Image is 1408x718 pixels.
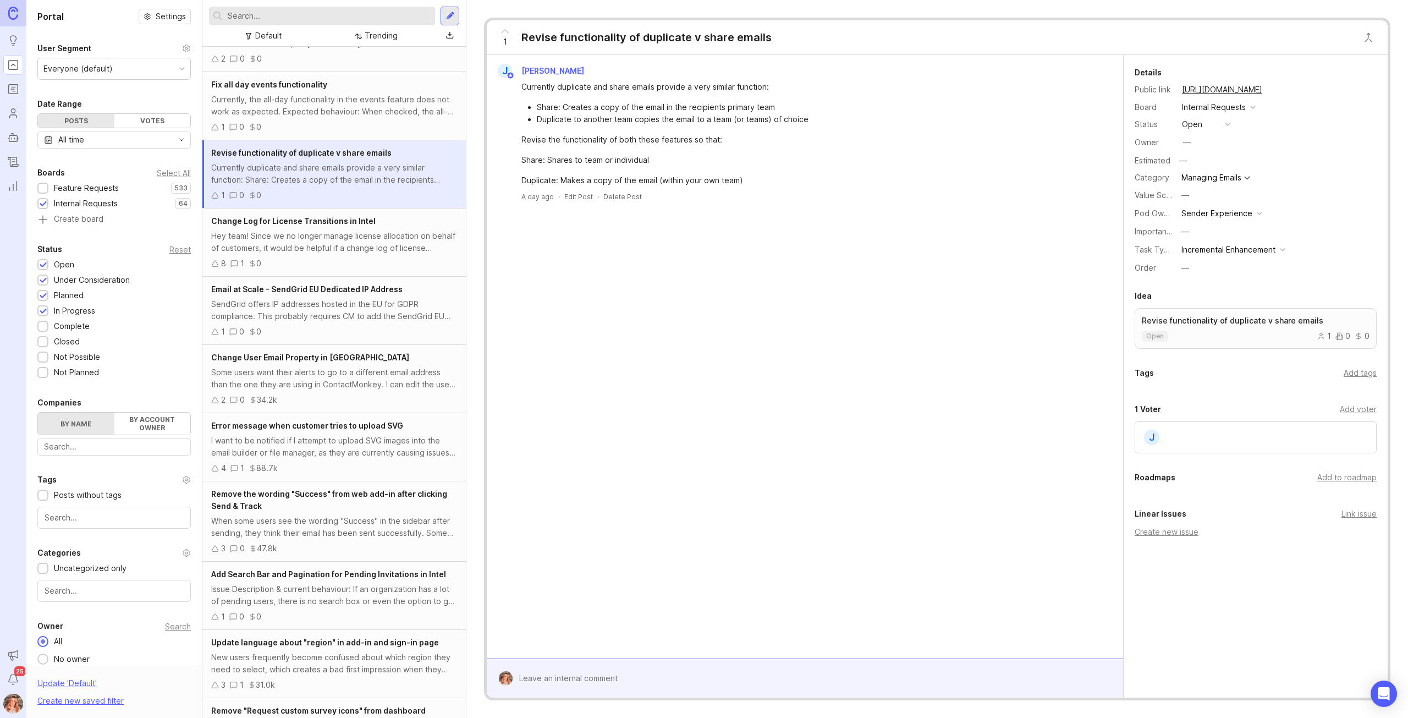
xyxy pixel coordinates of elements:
div: Create new saved filter [37,695,124,707]
span: Fix all day events functionality [211,80,327,89]
div: Open [54,259,74,271]
p: open [1146,332,1164,341]
div: 0 [1335,332,1350,340]
div: User Segment [37,42,91,55]
div: Posts [38,114,114,128]
input: Search... [44,441,184,453]
div: 0 [240,53,245,65]
div: 0 [256,611,261,623]
div: 0 [256,326,261,338]
button: Announcements [3,645,23,665]
div: New users frequently become confused about which region they need to select, which creates a bad ... [211,651,457,676]
span: Change Log for License Transitions in Intel [211,216,376,226]
div: Issue Description & current behaviour: If an organization has a lot of pending users, there is no... [211,583,457,607]
div: 0 [256,189,261,201]
div: 0 [256,121,261,133]
div: Tags [1135,366,1154,380]
input: Search... [45,512,184,524]
div: Closed [54,336,80,348]
div: 2 [221,53,226,65]
span: A day ago [521,192,554,201]
div: Votes [114,114,191,128]
div: Trending [365,30,398,42]
div: Feature Requests [54,182,119,194]
a: Add Search Bar and Pagination for Pending Invitations in IntelIssue Description & current behavio... [202,562,466,630]
span: 25 [14,666,25,676]
button: Bronwen W [3,694,23,714]
div: 1 [221,121,225,133]
div: Edit Post [564,192,593,201]
div: Duplicate: Makes a copy of the email (within your own team) [521,174,961,187]
div: Planned [54,289,84,302]
div: Currently, the all-day functionality in the events feature does not work as expected. Expected be... [211,94,457,118]
div: Update ' Default ' [37,677,97,695]
a: Users [3,103,23,123]
div: — [1176,154,1190,168]
div: — [1181,226,1189,238]
div: Not Possible [54,351,100,363]
a: Remove the wording "Success" from web add-in after clicking Send & TrackWhen some users see the w... [202,481,466,562]
a: Revise functionality of duplicate v share emailsopen100 [1135,308,1377,349]
span: [PERSON_NAME] [521,66,584,75]
div: When some users see the wording "Success" in the sidebar after sending, they think their email ha... [211,515,457,539]
input: Search... [228,10,431,22]
div: Board [1135,101,1173,113]
div: Currently duplicate and share emails provide a very similar function: [521,81,961,93]
span: Change User Email Property in [GEOGRAPHIC_DATA] [211,353,409,362]
div: J [1143,429,1160,446]
div: 3 [221,542,226,555]
div: Uncategorized only [54,562,127,574]
div: — [1183,136,1191,149]
div: Reset [169,246,191,253]
div: Date Range [37,97,82,111]
a: J[PERSON_NAME] [491,64,593,78]
label: Task Type [1135,245,1174,254]
div: 88.7k [256,462,278,474]
div: Some users want their alerts to go to a different email address than the one they are using in Co... [211,366,457,391]
div: 31.0k [256,679,275,691]
div: J [498,64,512,78]
div: Delete Post [603,192,642,201]
p: 64 [179,199,188,208]
div: 1 [240,679,244,691]
div: Categories [37,546,81,560]
a: Create board [37,215,191,225]
div: Idea [1135,289,1152,303]
div: Search [165,623,191,629]
div: Currently duplicate and share emails provide a very similar function: Share: Creates a copy of th... [211,162,457,186]
div: Select All [157,170,191,176]
li: Share: Creates a copy of the email in the recipients primary team [537,101,961,113]
div: In Progress [54,305,95,317]
div: 0 [239,611,244,623]
svg: toggle icon [173,135,190,144]
div: Hey team! Since we no longer manage license allocation on behalf of customers, it would be helpfu... [211,230,457,254]
a: [URL][DOMAIN_NAME] [1179,83,1266,97]
div: Add to roadmap [1317,472,1377,484]
div: 0 [239,189,244,201]
a: Autopilot [3,128,23,147]
div: 47.8k [257,542,277,555]
div: open [1182,118,1202,130]
a: Change User Email Property in [GEOGRAPHIC_DATA]Some users want their alerts to go to a different ... [202,345,466,413]
span: Add Search Bar and Pagination for Pending Invitations in Intel [211,569,446,579]
span: Email at Scale - SendGrid EU Dedicated IP Address [211,284,403,294]
div: Roadmaps [1135,471,1175,484]
div: 0 [239,326,244,338]
input: Search... [45,585,184,597]
div: Revise the functionality of both these features so that: [521,134,961,146]
div: Posts without tags [54,489,122,501]
div: 2 [221,394,226,406]
a: Roadmaps [3,79,23,99]
h1: Portal [37,10,64,23]
span: Update language about "region" in add-in and sign-in page [211,638,439,647]
img: member badge [507,72,515,80]
div: — [1181,189,1189,201]
img: Canny Home [8,7,18,19]
a: Revise functionality of duplicate v share emailsCurrently duplicate and share emails provide a ve... [202,140,466,209]
span: Remove the wording "Success" from web add-in after clicking Send & Track [211,489,447,511]
div: All [48,635,68,648]
div: 0 [240,394,245,406]
div: Everyone (default) [43,63,113,75]
div: Default [255,30,282,42]
div: Tags [37,473,57,486]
